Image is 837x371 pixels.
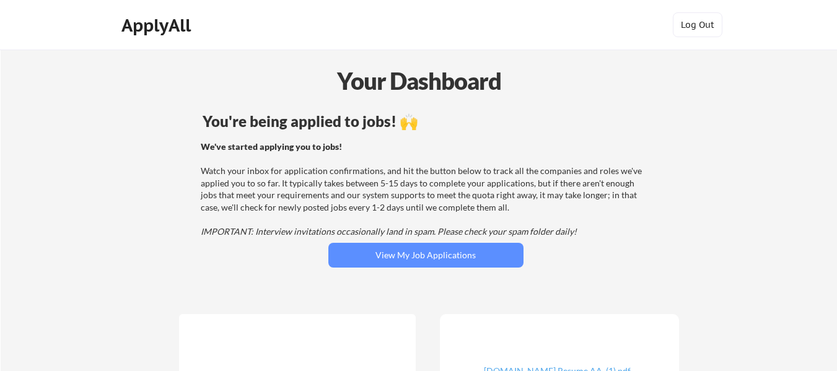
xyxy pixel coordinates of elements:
[328,243,524,268] button: View My Job Applications
[203,114,649,129] div: You're being applied to jobs! 🙌
[201,141,647,238] div: Watch your inbox for application confirmations, and hit the button below to track all the compani...
[201,141,342,152] strong: We've started applying you to jobs!
[201,226,577,237] em: IMPORTANT: Interview invitations occasionally land in spam. Please check your spam folder daily!
[1,63,837,98] div: Your Dashboard
[673,12,722,37] button: Log Out
[121,15,195,36] div: ApplyAll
